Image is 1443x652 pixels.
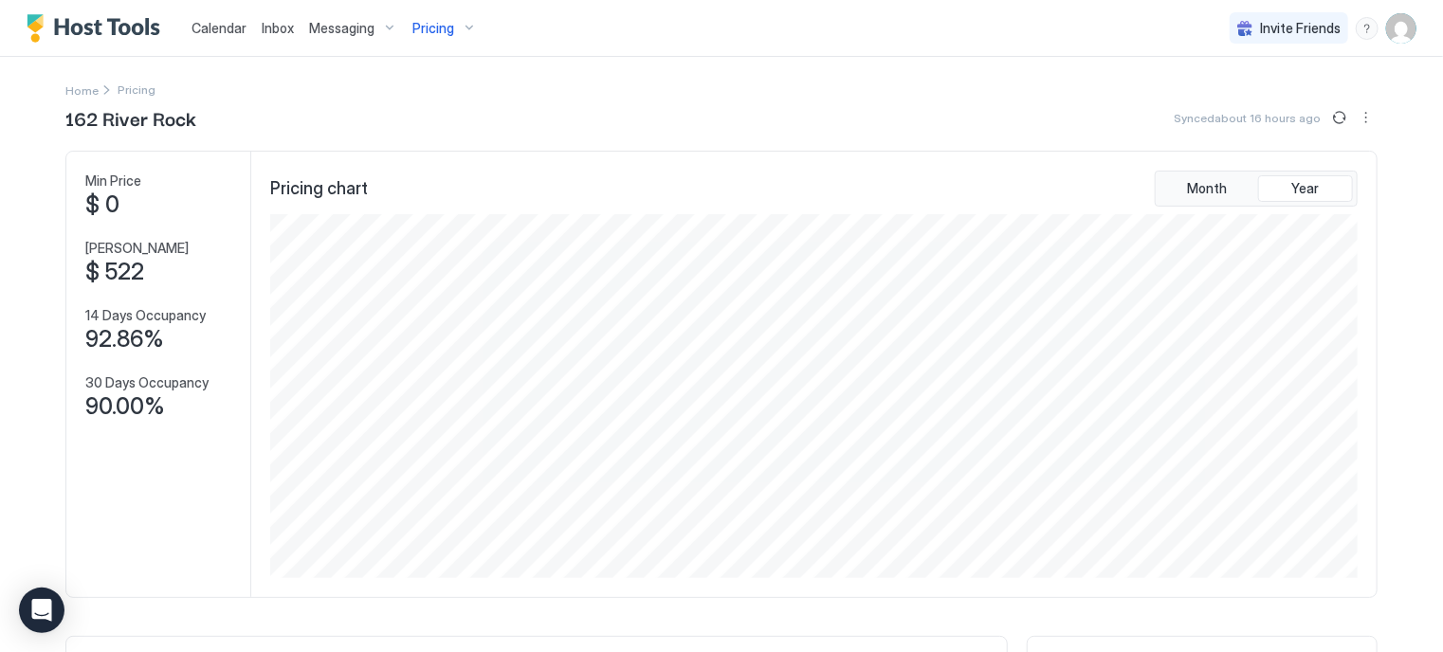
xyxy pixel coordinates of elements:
[1328,106,1351,129] button: Sync prices
[118,82,155,97] span: Breadcrumb
[65,83,99,98] span: Home
[85,190,119,219] span: $ 0
[19,588,64,633] div: Open Intercom Messenger
[1356,17,1379,40] div: menu
[262,20,294,36] span: Inbox
[65,80,99,100] div: Breadcrumb
[85,325,164,353] span: 92.86%
[85,374,209,391] span: 30 Days Occupancy
[65,103,196,132] span: 162 River Rock
[1292,180,1320,197] span: Year
[85,307,206,324] span: 14 Days Occupancy
[192,18,247,38] a: Calendar
[85,240,189,257] span: [PERSON_NAME]
[1355,106,1378,129] div: menu
[1160,175,1254,202] button: Month
[309,20,374,37] span: Messaging
[1174,111,1321,125] span: Synced about 16 hours ago
[412,20,454,37] span: Pricing
[85,392,165,421] span: 90.00%
[1187,180,1227,197] span: Month
[27,14,169,43] a: Host Tools Logo
[1155,171,1358,207] div: tab-group
[192,20,247,36] span: Calendar
[85,258,144,286] span: $ 522
[1260,20,1341,37] span: Invite Friends
[1258,175,1353,202] button: Year
[85,172,141,190] span: Min Price
[65,80,99,100] a: Home
[1386,13,1416,44] div: User profile
[262,18,294,38] a: Inbox
[1355,106,1378,129] button: More options
[270,178,368,200] span: Pricing chart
